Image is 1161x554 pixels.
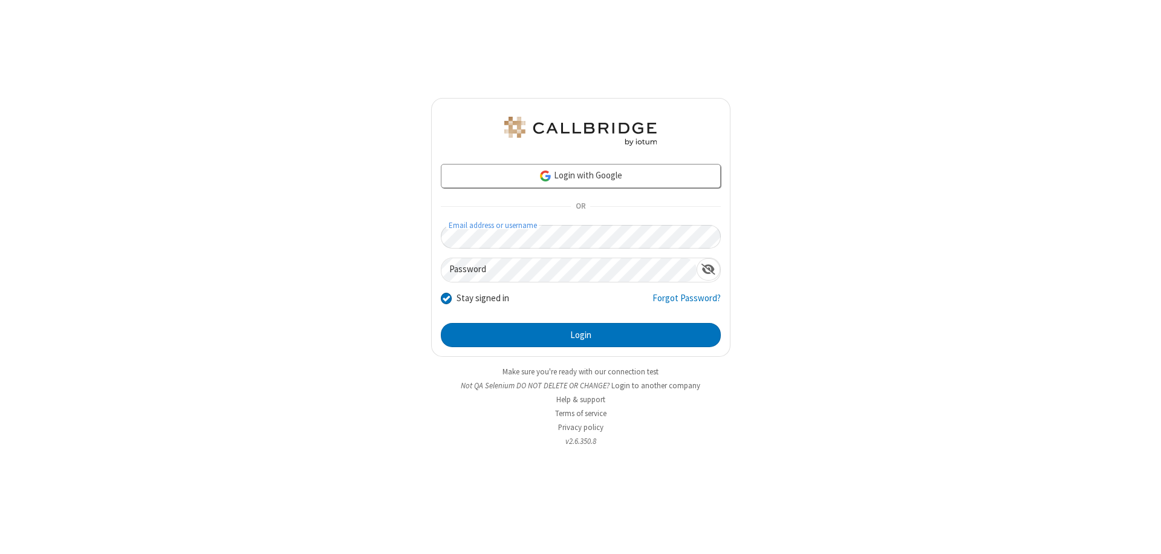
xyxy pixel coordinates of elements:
img: QA Selenium DO NOT DELETE OR CHANGE [502,117,659,146]
button: Login [441,323,721,347]
input: Password [441,258,697,282]
a: Help & support [556,394,605,405]
a: Login with Google [441,164,721,188]
button: Login to another company [611,380,700,391]
label: Stay signed in [457,292,509,305]
li: Not QA Selenium DO NOT DELETE OR CHANGE? [431,380,730,391]
a: Privacy policy [558,422,603,432]
a: Forgot Password? [652,292,721,314]
span: OR [571,198,590,215]
a: Make sure you're ready with our connection test [502,367,659,377]
li: v2.6.350.8 [431,435,730,447]
input: Email address or username [441,225,721,249]
img: google-icon.png [539,169,552,183]
a: Terms of service [555,408,607,419]
div: Show password [697,258,720,281]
